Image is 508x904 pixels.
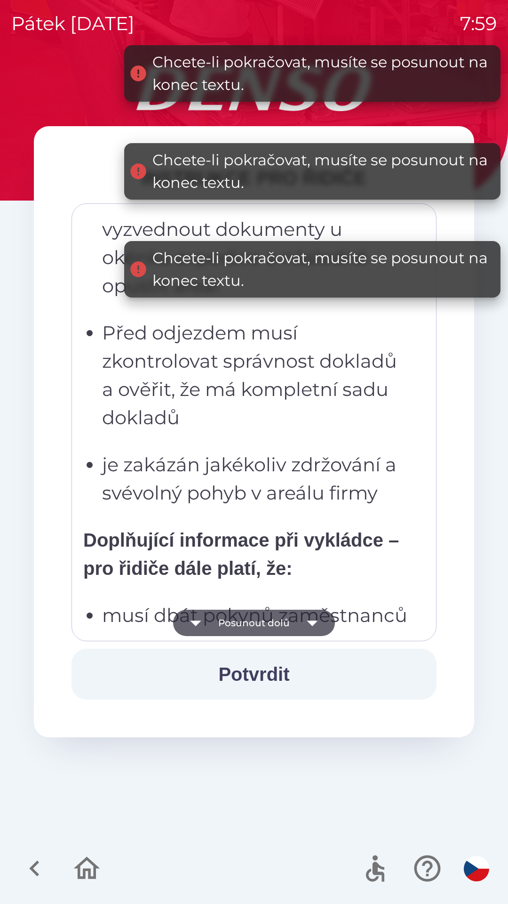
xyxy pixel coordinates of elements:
div: INSTRUKCE PRO ŘIDIČE [71,164,437,192]
img: cs flag [464,856,489,881]
img: Logo [34,66,474,111]
strong: Doplňující informace při vykládce – pro řidiče dále platí, že: [83,530,399,579]
button: Posunout dolů [173,610,335,636]
p: po odbavení uvolnit manipulační prostor a vyzvednout dokumenty u okénka expedice a následně opust... [102,159,412,300]
div: Chcete-li pokračovat, musíte se posunout na konec textu. [152,149,491,194]
p: pátek [DATE] [11,9,135,38]
button: Potvrdit [71,649,437,700]
p: 7:59 [460,9,497,38]
div: Chcete-li pokračovat, musíte se posunout na konec textu. [152,51,491,96]
div: Chcete-li pokračovat, musíte se posunout na konec textu. [152,247,491,292]
p: musí dbát pokynů zaměstnanců skladu [102,601,412,658]
p: Před odjezdem musí zkontrolovat správnost dokladů a ověřit, že má kompletní sadu dokladů [102,319,412,432]
p: je zakázán jakékoliv zdržování a svévolný pohyb v areálu firmy [102,451,412,507]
